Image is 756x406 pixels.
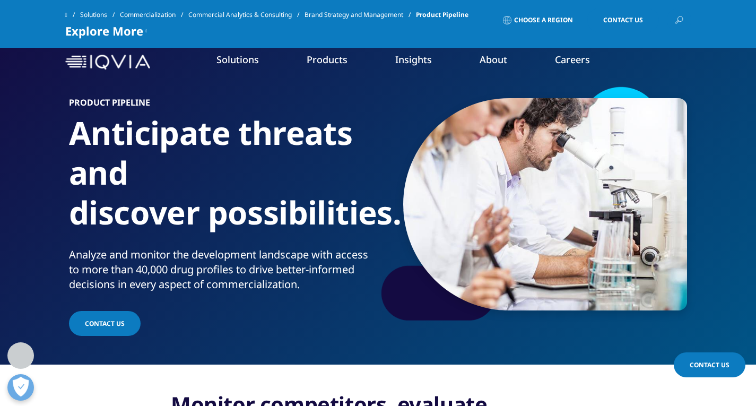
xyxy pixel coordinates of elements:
[216,53,259,66] a: Solutions
[690,360,729,369] span: Contact Us
[603,17,643,23] span: Contact Us
[555,53,590,66] a: Careers
[69,311,141,336] a: Contact Us
[674,352,745,377] a: Contact Us
[85,319,125,328] span: Contact Us
[395,53,432,66] a: Insights
[69,113,374,247] h1: Anticipate threats and discover possibilities.
[403,98,687,310] img: 165_researcher-with-microscope.jpg
[587,8,659,32] a: Contact Us
[307,53,347,66] a: Products
[514,16,573,24] span: Choose a Region
[69,247,374,292] div: Analyze and monitor the development landscape with access to more than 40,000 drug profiles to dr...
[65,55,150,70] img: IQVIA Healthcare Information Technology and Pharma Clinical Research Company
[69,98,374,113] h6: Product Pipeline
[480,53,507,66] a: About
[7,374,34,401] button: Open Preferences
[154,37,691,87] nav: Primary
